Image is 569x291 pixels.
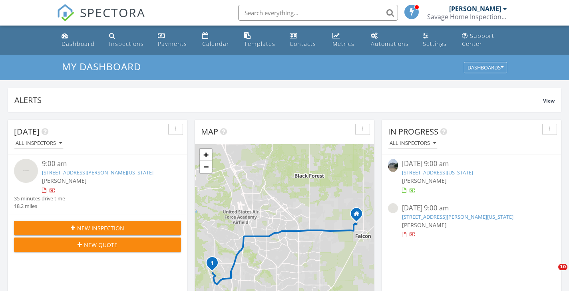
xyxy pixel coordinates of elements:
[244,40,275,48] div: Templates
[14,202,65,210] div: 18.2 miles
[62,60,141,73] span: My Dashboard
[80,4,145,21] span: SPECTORA
[57,4,74,22] img: The Best Home Inspection Software - Spectora
[58,29,99,51] a: Dashboard
[459,29,511,51] a: Support Center
[332,40,354,48] div: Metrics
[402,159,541,169] div: [DATE] 9:00 am
[106,29,148,51] a: Inspections
[356,214,361,218] div: 8252 Thedford Ct, Peyton CO 80831
[388,159,398,172] img: 9346073%2Fcover_photos%2FzzybBKPzE7rzf39mK1Vp%2Fsmall.9346073-1756219734513
[57,11,145,28] a: SPECTORA
[202,40,229,48] div: Calendar
[462,32,494,48] div: Support Center
[211,261,214,266] i: 1
[241,29,281,51] a: Templates
[420,29,452,51] a: Settings
[14,159,38,183] img: streetview
[402,177,447,184] span: [PERSON_NAME]
[402,203,541,213] div: [DATE] 9:00 am
[464,62,507,73] button: Dashboards
[14,95,543,105] div: Alerts
[14,159,181,210] a: 9:00 am [STREET_ADDRESS][PERSON_NAME][US_STATE] [PERSON_NAME] 35 minutes drive time 18.2 miles
[286,29,322,51] a: Contacts
[542,264,561,283] iframe: Intercom live chat
[212,263,217,267] div: 5124 Lyda Ln, Colorado Springs, CO 80904
[390,141,436,146] div: All Inspectors
[402,221,447,229] span: [PERSON_NAME]
[388,159,555,194] a: [DATE] 9:00 am [STREET_ADDRESS][US_STATE] [PERSON_NAME]
[77,224,124,232] span: New Inspection
[42,159,167,169] div: 9:00 am
[14,238,181,252] button: New Quote
[371,40,409,48] div: Automations
[109,40,144,48] div: Inspections
[402,213,513,220] a: [STREET_ADDRESS][PERSON_NAME][US_STATE]
[62,40,95,48] div: Dashboard
[16,141,62,146] div: All Inspectors
[84,241,117,249] span: New Quote
[200,161,212,173] a: Zoom out
[427,13,507,21] div: Savage Home Inspections LLC
[423,40,447,48] div: Settings
[14,195,65,202] div: 35 minutes drive time
[368,29,413,51] a: Automations (Basic)
[201,126,218,137] span: Map
[388,126,438,137] span: In Progress
[388,203,555,239] a: [DATE] 9:00 am [STREET_ADDRESS][PERSON_NAME][US_STATE] [PERSON_NAME]
[200,149,212,161] a: Zoom in
[158,40,187,48] div: Payments
[543,97,555,104] span: View
[388,138,438,149] button: All Inspectors
[14,126,40,137] span: [DATE]
[199,29,235,51] a: Calendar
[14,138,64,149] button: All Inspectors
[290,40,316,48] div: Contacts
[155,29,193,51] a: Payments
[468,65,503,71] div: Dashboards
[449,5,501,13] div: [PERSON_NAME]
[388,203,398,213] img: streetview
[402,169,473,176] a: [STREET_ADDRESS][US_STATE]
[558,264,567,270] span: 10
[42,169,153,176] a: [STREET_ADDRESS][PERSON_NAME][US_STATE]
[14,221,181,235] button: New Inspection
[238,5,398,21] input: Search everything...
[329,29,362,51] a: Metrics
[42,177,87,184] span: [PERSON_NAME]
